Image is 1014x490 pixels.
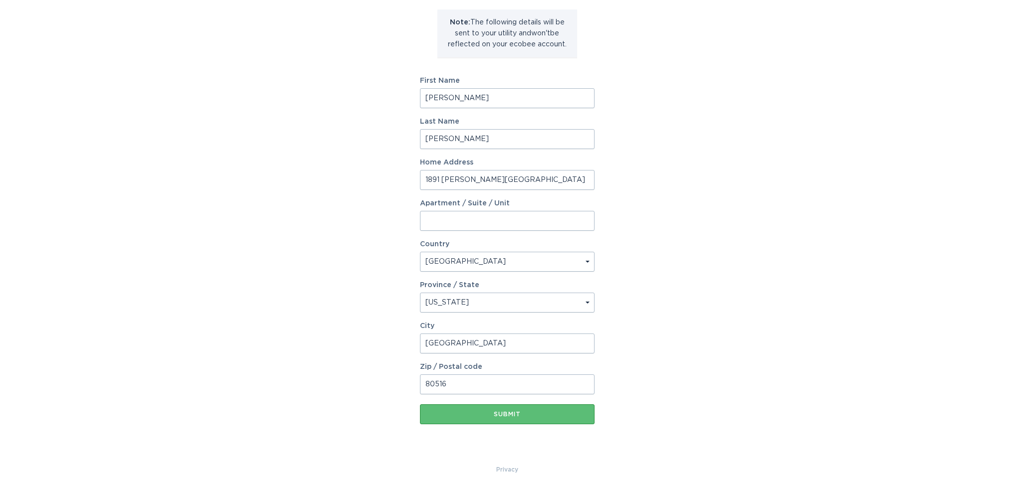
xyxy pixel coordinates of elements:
[420,118,595,125] label: Last Name
[420,77,595,84] label: First Name
[445,17,570,50] p: The following details will be sent to your utility and won't be reflected on your ecobee account.
[420,159,595,166] label: Home Address
[420,282,479,289] label: Province / State
[420,404,595,424] button: Submit
[420,200,595,207] label: Apartment / Suite / Unit
[496,464,518,475] a: Privacy Policy & Terms of Use
[420,323,595,329] label: City
[450,19,470,26] strong: Note:
[425,411,590,417] div: Submit
[420,363,595,370] label: Zip / Postal code
[420,241,449,248] label: Country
